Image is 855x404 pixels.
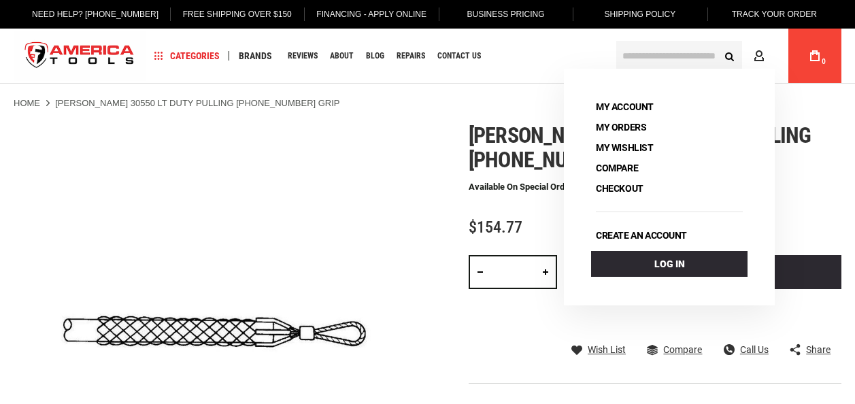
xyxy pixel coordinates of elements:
[571,343,626,356] a: Wish List
[591,118,651,137] a: My Orders
[740,345,769,354] span: Call Us
[288,52,318,60] span: Reviews
[14,31,146,82] a: store logo
[561,293,844,333] iframe: Secure express checkout frame
[397,52,425,60] span: Repairs
[239,51,272,61] span: Brands
[822,58,826,65] span: 0
[55,98,339,108] strong: [PERSON_NAME] 30550 LT DUTY PULLING [PHONE_NUMBER] GRIP
[588,345,626,354] span: Wish List
[724,343,769,356] a: Call Us
[324,47,360,65] a: About
[716,43,742,69] button: Search
[591,158,643,178] a: Compare
[647,343,702,356] a: Compare
[469,182,584,192] p: Available on Special Order
[330,52,354,60] span: About
[390,47,431,65] a: Repairs
[154,51,220,61] span: Categories
[591,97,658,116] a: My Account
[806,345,831,354] span: Share
[605,10,676,19] span: Shipping Policy
[469,122,810,173] span: [PERSON_NAME] 30550 lt duty pulling [PHONE_NUMBER] grip
[148,47,226,65] a: Categories
[431,47,487,65] a: Contact Us
[591,179,648,198] a: Checkout
[469,218,522,237] span: $154.77
[366,52,384,60] span: Blog
[591,251,748,277] a: Log In
[802,29,828,83] a: 0
[591,226,692,245] a: Create an account
[437,52,481,60] span: Contact Us
[591,138,658,157] a: My Wishlist
[360,47,390,65] a: Blog
[14,31,146,82] img: America Tools
[14,97,40,110] a: Home
[663,345,702,354] span: Compare
[233,47,278,65] a: Brands
[282,47,324,65] a: Reviews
